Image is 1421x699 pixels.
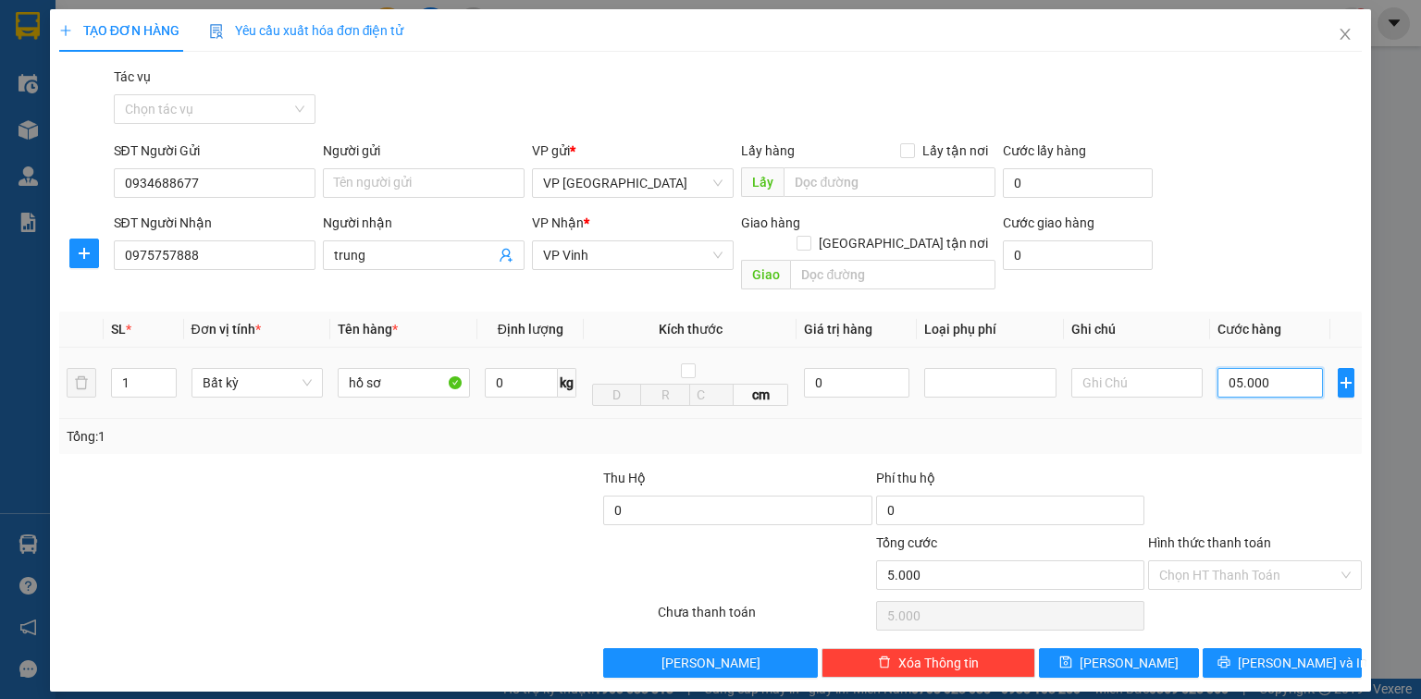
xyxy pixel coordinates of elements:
[811,233,995,253] span: [GEOGRAPHIC_DATA] tận nơi
[603,471,646,485] span: Thu Hộ
[741,167,784,197] span: Lấy
[656,602,873,634] div: Chưa thanh toán
[876,468,1144,496] div: Phí thu hộ
[209,23,404,38] span: Yêu cầu xuất hóa đơn điện tử
[68,62,228,95] span: 42 [PERSON_NAME] - Vinh - [GEOGRAPHIC_DATA]
[1338,27,1353,42] span: close
[659,322,723,337] span: Kích thước
[203,369,313,397] span: Bất kỳ
[1148,535,1271,550] label: Hình thức thanh toán
[822,648,1035,678] button: deleteXóa Thông tin
[804,322,872,337] span: Giá trị hàng
[1338,368,1354,398] button: plus
[1071,368,1204,398] input: Ghi Chú
[543,241,723,269] span: VP Vinh
[1238,653,1367,673] span: [PERSON_NAME] và In
[338,368,470,398] input: VD: Bàn, Ghế
[804,368,909,398] input: 0
[741,143,795,158] span: Lấy hàng
[1003,240,1153,270] input: Cước giao hàng
[498,322,563,337] span: Định lượng
[1203,648,1363,678] button: printer[PERSON_NAME] và In
[67,426,550,447] div: Tổng: 1
[915,141,995,161] span: Lấy tận nơi
[338,322,398,337] span: Tên hàng
[114,213,315,233] div: SĐT Người Nhận
[1064,312,1211,348] th: Ghi chú
[661,653,760,673] span: [PERSON_NAME]
[69,239,99,268] button: plus
[1339,375,1353,390] span: plus
[1319,9,1371,61] button: Close
[603,648,817,678] button: [PERSON_NAME]
[111,322,126,337] span: SL
[67,123,229,152] strong: Hotline : [PHONE_NUMBER] - [PHONE_NUMBER]
[1217,322,1281,337] span: Cước hàng
[1003,168,1153,198] input: Cước lấy hàng
[790,260,995,289] input: Dọc đường
[741,215,800,230] span: Giao hàng
[784,167,995,197] input: Dọc đường
[592,384,642,406] input: D
[59,24,72,37] span: plus
[878,656,891,670] span: delete
[499,248,513,263] span: user-add
[1080,653,1179,673] span: [PERSON_NAME]
[1003,215,1094,230] label: Cước giao hàng
[917,312,1064,348] th: Loại phụ phí
[558,368,576,398] span: kg
[114,141,315,161] div: SĐT Người Gửi
[10,42,63,133] img: logo
[1217,656,1230,670] span: printer
[323,141,525,161] div: Người gửi
[876,535,937,550] span: Tổng cước
[1003,143,1086,158] label: Cước lấy hàng
[532,141,734,161] div: VP gửi
[543,169,723,197] span: VP Đà Nẵng
[640,384,690,406] input: R
[734,384,788,406] span: cm
[209,24,224,39] img: icon
[232,68,343,88] span: DN1209250765
[1039,648,1199,678] button: save[PERSON_NAME]
[323,213,525,233] div: Người nhận
[192,322,261,337] span: Đơn vị tính
[741,260,790,289] span: Giao
[70,246,98,261] span: plus
[689,384,734,406] input: C
[898,653,979,673] span: Xóa Thông tin
[1059,656,1072,670] span: save
[67,368,96,398] button: delete
[59,23,179,38] span: TẠO ĐƠN HÀNG
[73,100,223,119] strong: PHIẾU GỬI HÀNG
[90,18,206,58] strong: HÃNG XE HẢI HOÀNG GIA
[532,215,584,230] span: VP Nhận
[114,69,151,84] label: Tác vụ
